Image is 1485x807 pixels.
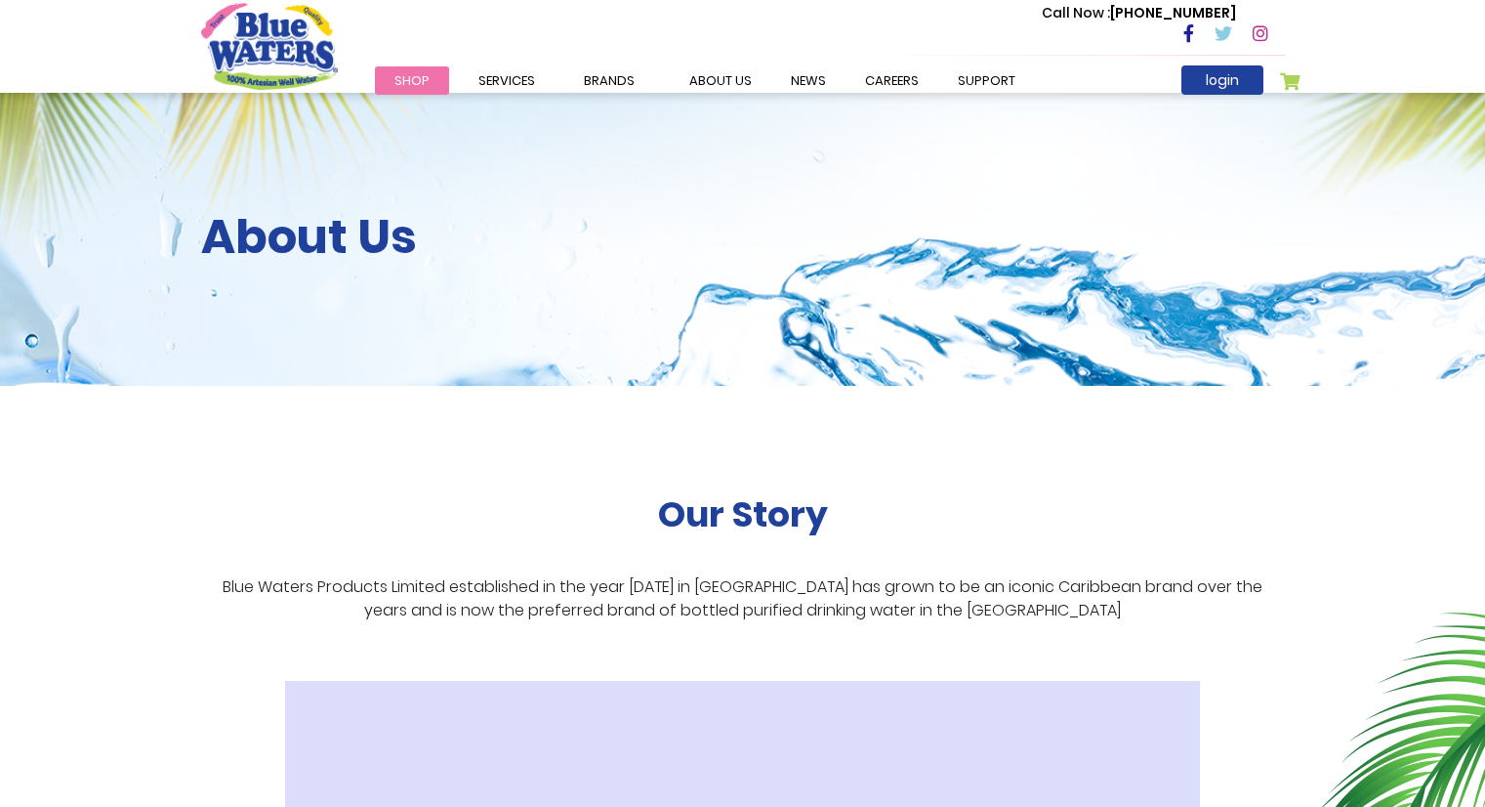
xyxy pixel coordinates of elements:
span: Brands [584,71,635,90]
a: login [1181,65,1263,95]
a: support [938,66,1035,95]
span: Shop [394,71,430,90]
span: Call Now : [1042,3,1110,22]
a: Brands [564,66,654,95]
span: Services [478,71,535,90]
h2: About Us [201,209,1285,266]
a: News [771,66,846,95]
a: careers [846,66,938,95]
a: Services [459,66,555,95]
h2: Our Story [658,493,828,535]
a: store logo [201,3,338,89]
p: [PHONE_NUMBER] [1042,3,1236,23]
a: about us [670,66,771,95]
a: Shop [375,66,449,95]
p: Blue Waters Products Limited established in the year [DATE] in [GEOGRAPHIC_DATA] has grown to be ... [201,575,1285,622]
